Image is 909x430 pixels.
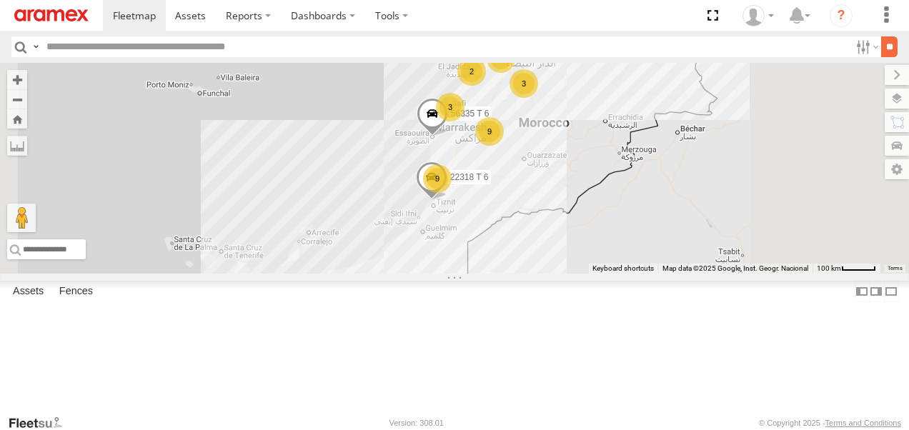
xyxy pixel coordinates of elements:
[817,264,841,272] span: 100 km
[885,159,909,179] label: Map Settings
[451,109,490,119] span: 56335 T 6
[52,281,100,301] label: Fences
[737,5,779,26] div: Hicham Abourifa
[389,419,444,427] div: Version: 308.01
[759,419,901,427] div: © Copyright 2025 -
[869,281,883,301] label: Dock Summary Table to the Right
[6,281,51,301] label: Assets
[7,136,27,156] label: Measure
[888,266,903,271] a: Terms (opens in new tab)
[850,36,881,57] label: Search Filter Options
[7,204,36,232] button: Drag Pegman onto the map to open Street View
[884,281,898,301] label: Hide Summary Table
[423,164,452,193] div: 9
[510,69,538,98] div: 3
[436,93,465,121] div: 3
[855,281,869,301] label: Dock Summary Table to the Left
[7,109,27,129] button: Zoom Home
[30,36,41,57] label: Search Query
[662,264,808,272] span: Map data ©2025 Google, Inst. Geogr. Nacional
[8,416,74,430] a: Visit our Website
[457,57,486,86] div: 2
[14,9,89,21] img: aramex-logo.svg
[7,70,27,89] button: Zoom in
[813,264,880,274] button: Map Scale: 100 km per 45 pixels
[830,4,853,27] i: ?
[7,89,27,109] button: Zoom out
[450,172,489,182] span: 22318 T 6
[592,264,654,274] button: Keyboard shortcuts
[825,419,901,427] a: Terms and Conditions
[487,44,515,73] div: 58
[475,117,504,146] div: 9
